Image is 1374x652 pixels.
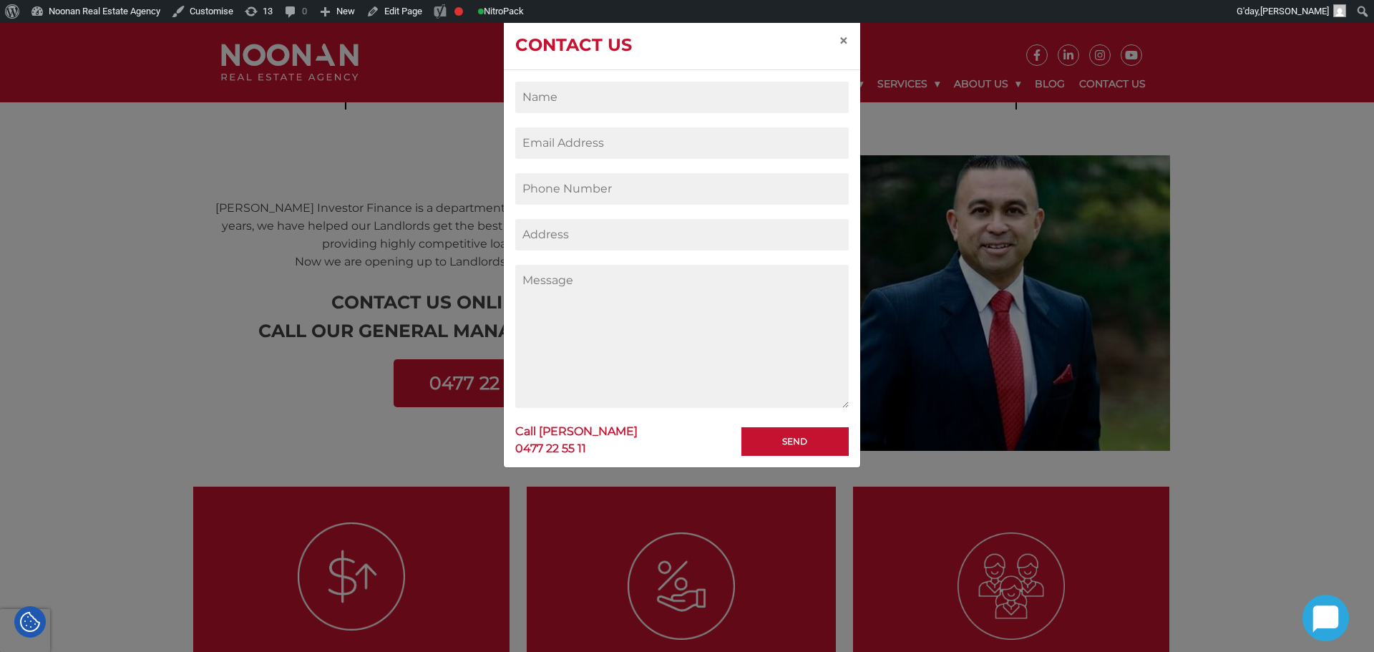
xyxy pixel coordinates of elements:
div: Focus keyphrase not set [454,7,463,16]
input: Phone Number [515,173,849,205]
span: [PERSON_NAME] [1260,6,1329,16]
button: Close [827,21,860,61]
h4: Contact Us [515,32,632,58]
input: Email Address [515,127,849,159]
div: Cookie Settings [14,606,46,638]
input: Send [741,427,849,456]
input: Name [515,82,849,113]
form: Contact form [515,82,849,449]
a: Call [PERSON_NAME]0477 22 55 11 [515,419,638,462]
span: × [839,30,849,51]
input: Address [515,219,849,250]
